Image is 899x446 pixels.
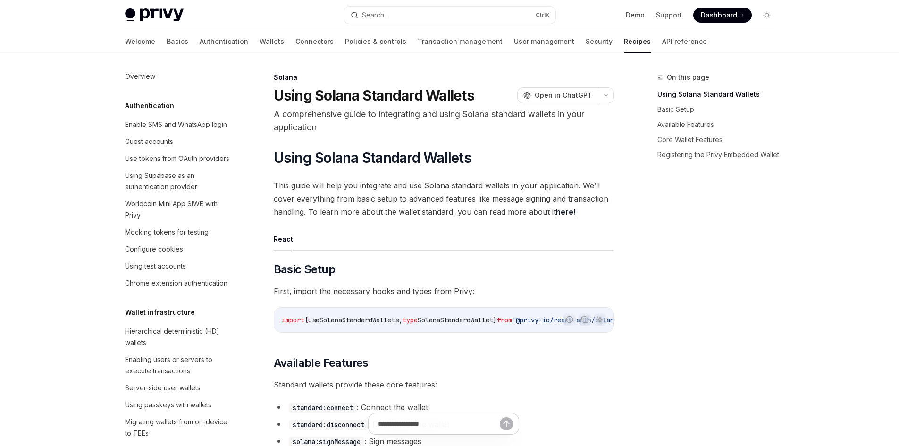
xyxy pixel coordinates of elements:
[118,150,238,167] a: Use tokens from OAuth providers
[118,351,238,379] a: Enabling users or servers to execute transactions
[125,382,201,394] div: Server-side user wallets
[563,313,576,326] button: Report incorrect code
[118,275,238,292] a: Chrome extension authentication
[657,117,782,132] a: Available Features
[125,198,233,221] div: Worldcoin Mini App SIWE with Privy
[125,416,233,439] div: Migrating wallets from on-device to TEEs
[118,167,238,195] a: Using Supabase as an authentication provider
[517,87,598,103] button: Open in ChatGPT
[118,195,238,224] a: Worldcoin Mini App SIWE with Privy
[399,316,403,324] span: ,
[118,258,238,275] a: Using test accounts
[118,224,238,241] a: Mocking tokens for testing
[418,30,503,53] a: Transaction management
[701,10,737,20] span: Dashboard
[657,132,782,147] a: Core Wallet Features
[500,417,513,430] button: Send message
[656,10,682,20] a: Support
[274,87,474,104] h1: Using Solana Standard Wallets
[662,30,707,53] a: API reference
[125,8,184,22] img: light logo
[118,396,238,413] a: Using passkeys with wallets
[626,10,645,20] a: Demo
[304,316,308,324] span: {
[125,307,195,318] h5: Wallet infrastructure
[125,244,183,255] div: Configure cookies
[493,316,497,324] span: }
[125,136,173,147] div: Guest accounts
[514,30,574,53] a: User management
[759,8,774,23] button: Toggle dark mode
[118,379,238,396] a: Server-side user wallets
[657,102,782,117] a: Basic Setup
[282,316,304,324] span: import
[118,116,238,133] a: Enable SMS and WhatsApp login
[289,403,357,413] code: standard:connect
[274,355,369,370] span: Available Features
[125,261,186,272] div: Using test accounts
[125,227,209,238] div: Mocking tokens for testing
[125,71,155,82] div: Overview
[512,316,622,324] span: '@privy-io/react-auth/solana'
[125,119,227,130] div: Enable SMS and WhatsApp login
[418,316,493,324] span: SolanaStandardWallet
[125,399,211,411] div: Using passkeys with wallets
[274,179,614,219] span: This guide will help you integrate and use Solana standard wallets in your application. We’ll cov...
[274,228,293,250] button: React
[403,316,418,324] span: type
[118,133,238,150] a: Guest accounts
[125,100,174,111] h5: Authentication
[260,30,284,53] a: Wallets
[274,378,614,391] span: Standard wallets provide these core features:
[118,323,238,351] a: Hierarchical deterministic (HD) wallets
[125,278,227,289] div: Chrome extension authentication
[274,285,614,298] span: First, import the necessary hooks and types from Privy:
[693,8,752,23] a: Dashboard
[125,170,233,193] div: Using Supabase as an authentication provider
[274,401,614,414] li: : Connect the wallet
[167,30,188,53] a: Basics
[125,153,229,164] div: Use tokens from OAuth providers
[344,7,555,24] button: Search...CtrlK
[536,11,550,19] span: Ctrl K
[657,147,782,162] a: Registering the Privy Embedded Wallet
[118,413,238,442] a: Migrating wallets from on-device to TEEs
[125,354,233,377] div: Enabling users or servers to execute transactions
[579,313,591,326] button: Copy the contents from the code block
[274,73,614,82] div: Solana
[118,241,238,258] a: Configure cookies
[118,68,238,85] a: Overview
[345,30,406,53] a: Policies & controls
[624,30,651,53] a: Recipes
[200,30,248,53] a: Authentication
[594,313,606,326] button: Ask AI
[295,30,334,53] a: Connectors
[497,316,512,324] span: from
[657,87,782,102] a: Using Solana Standard Wallets
[125,30,155,53] a: Welcome
[535,91,592,100] span: Open in ChatGPT
[362,9,388,21] div: Search...
[274,108,614,134] p: A comprehensive guide to integrating and using Solana standard wallets in your application
[586,30,613,53] a: Security
[308,316,399,324] span: useSolanaStandardWallets
[667,72,709,83] span: On this page
[274,149,471,166] span: Using Solana Standard Wallets
[556,207,576,217] a: here!
[125,326,233,348] div: Hierarchical deterministic (HD) wallets
[274,262,335,277] span: Basic Setup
